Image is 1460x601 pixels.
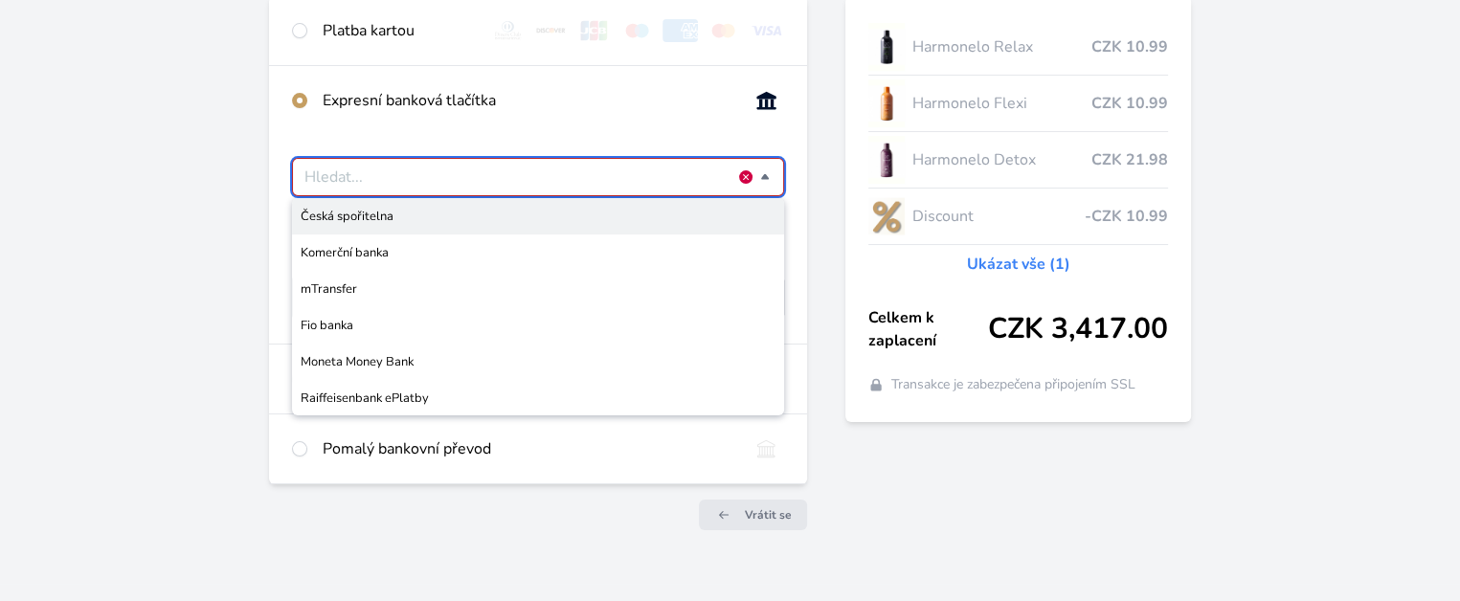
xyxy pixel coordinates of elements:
img: maestro.svg [619,19,655,42]
img: discover.svg [533,19,569,42]
span: Fio banka [301,316,775,335]
img: amex.svg [663,19,698,42]
img: bankTransfer_IBAN.svg [749,437,784,460]
span: Discount [912,205,1085,228]
span: CZK 21.98 [1091,148,1168,171]
span: mTransfer [301,279,775,299]
img: DETOX_se_stinem_x-lo.jpg [868,136,905,184]
img: diners.svg [490,19,526,42]
div: Platba kartou [323,19,476,42]
span: Transakce je zabezpečena připojením SSL [891,375,1135,394]
div: Vyberte svou banku [292,158,784,196]
span: Harmonelo Flexi [912,92,1091,115]
span: CZK 10.99 [1091,35,1168,58]
img: CLEAN_RELAX_se_stinem_x-lo.jpg [868,23,905,71]
span: Vrátit se [745,507,792,523]
img: onlineBanking_CZ.svg [749,89,784,112]
img: mc.svg [706,19,741,42]
span: Harmonelo Detox [912,148,1091,171]
span: Celkem k zaplacení [868,306,988,352]
span: Moneta Money Bank [301,352,775,371]
span: -CZK 10.99 [1085,205,1168,228]
span: Komerční banka [301,243,775,262]
div: Expresní banková tlačítka [323,89,733,112]
span: CZK 10.99 [1091,92,1168,115]
img: CLEAN_FLEXI_se_stinem_x-hi_(1)-lo.jpg [868,79,905,127]
span: Česká spořitelna [301,207,775,226]
span: Raiffeisenbank ePlatby [301,389,775,408]
span: Harmonelo Relax [912,35,1091,58]
img: visa.svg [749,19,784,42]
input: Česká spořitelnaKomerční bankamTransferFio bankaMoneta Money BankRaiffeisenbank ePlatbyVyberte sv... [304,166,760,189]
div: Pomalý bankovní převod [323,437,733,460]
img: discount-lo.png [868,192,905,240]
img: jcb.svg [576,19,612,42]
a: Ukázat vše (1) [966,253,1069,276]
span: CZK 3,417.00 [988,312,1168,346]
a: Vrátit se [699,500,807,530]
